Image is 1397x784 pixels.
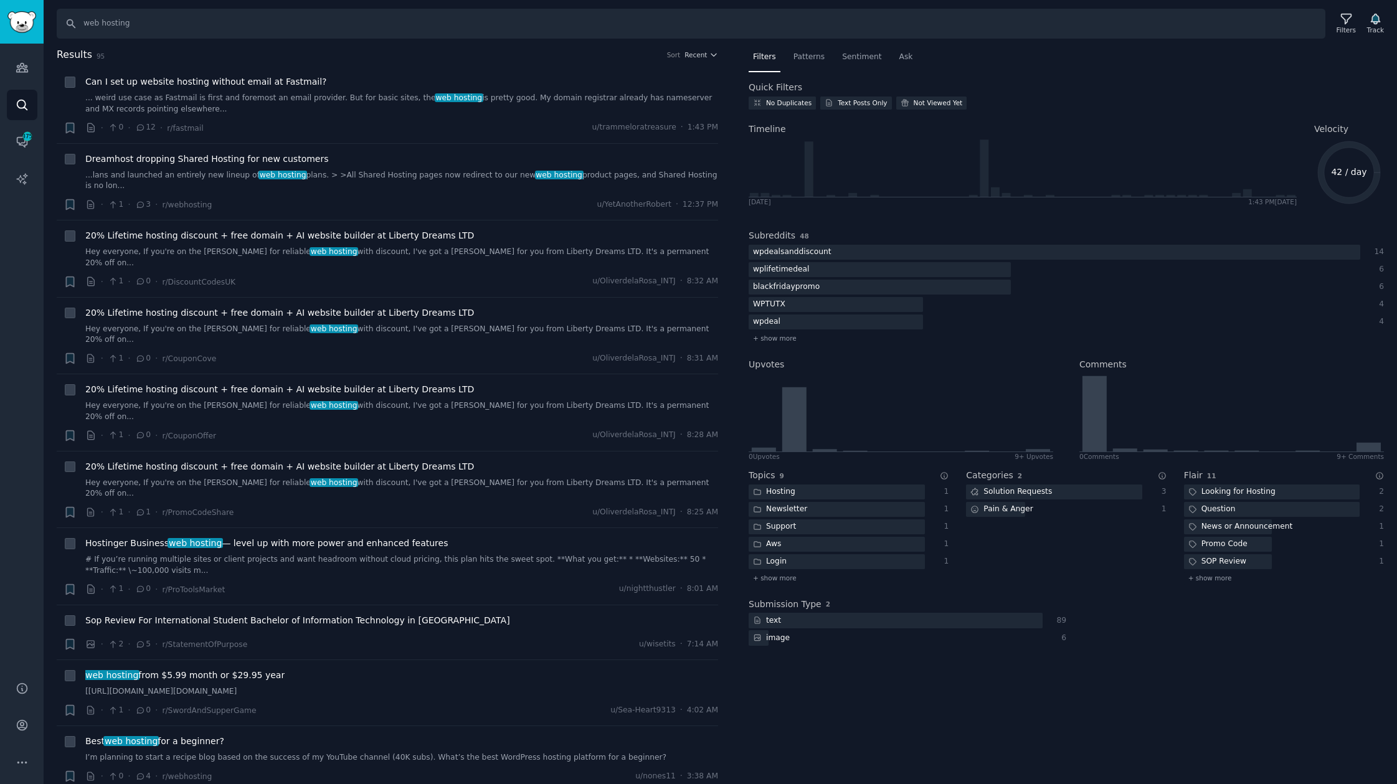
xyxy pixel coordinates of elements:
span: 1 [108,199,123,210]
span: 1 [108,276,123,287]
div: 0 Upvote s [749,452,780,461]
span: Velocity [1314,123,1348,136]
span: · [101,121,103,135]
span: · [101,638,103,651]
div: wplifetimedeal [749,262,813,278]
div: text [749,613,785,628]
span: 11 [1207,472,1216,479]
span: web hosting [310,324,358,333]
div: 4 [1373,316,1385,328]
div: wpdealsanddiscount [749,245,836,260]
span: 20% Lifetime hosting discount + free domain + AI website builder at Liberty Dreams LTD [85,383,474,396]
span: 7:14 AM [687,639,718,650]
span: · [155,275,158,288]
div: Question [1184,502,1240,517]
div: Promo Code [1184,537,1252,552]
span: + show more [753,574,797,582]
span: · [128,638,130,651]
span: · [101,583,103,596]
span: 0 [108,122,123,133]
div: 89 [1056,615,1067,626]
span: 1 [108,507,123,518]
a: 375 [7,126,37,157]
span: u/OliverdelaRosa_INTJ [592,430,676,441]
a: Bestweb hostingfor a beginner? [85,735,224,748]
span: · [680,705,683,716]
div: blackfridaypromo [749,280,824,295]
span: r/webhosting [162,772,212,781]
h2: Submission Type [749,598,822,611]
a: ...lans and launched an entirely new lineup ofweb hostingplans. > >All Shared Hosting pages now r... [85,170,718,192]
span: · [680,583,683,595]
span: 0 [135,276,151,287]
span: web hosting [535,171,584,179]
input: Search Keyword [57,9,1325,39]
div: 2 [1373,486,1384,498]
h2: Topics [749,469,775,482]
span: Patterns [793,52,825,63]
span: 1 [108,353,123,364]
h2: Flair [1184,469,1203,482]
span: Hostinger Business — level up with more power and enhanced features [85,537,448,550]
a: 20% Lifetime hosting discount + free domain + AI website builder at Liberty Dreams LTD [85,306,474,319]
span: · [101,352,103,365]
span: u/nightthustler [619,583,676,595]
a: Dreamhost dropping Shared Hosting for new customers [85,153,329,166]
span: · [155,429,158,442]
span: · [155,352,158,365]
span: Best for a beginner? [85,735,224,748]
span: · [128,704,130,717]
span: 8:01 AM [687,583,718,595]
div: 9+ Comments [1337,452,1384,461]
span: 8:31 AM [687,353,718,364]
span: 20% Lifetime hosting discount + free domain + AI website builder at Liberty Dreams LTD [85,460,474,473]
span: Timeline [749,123,786,136]
span: · [155,704,158,717]
span: web hosting [310,478,358,487]
span: web hosting [103,736,159,746]
span: Sentiment [842,52,881,63]
span: · [155,583,158,596]
div: 6 [1056,633,1067,644]
div: 1 [938,539,949,550]
div: 1 [1373,539,1384,550]
a: Hey everyone, If you're on the [PERSON_NAME] for reliableweb hostingwith discount, I've got a [PE... [85,247,718,268]
div: 6 [1373,281,1385,293]
div: 1 [1155,504,1167,515]
span: r/webhosting [162,201,212,209]
a: Hey everyone, If you're on the [PERSON_NAME] for reliableweb hostingwith discount, I've got a [PE... [85,324,718,346]
a: Can I set up website hosting without email at Fastmail? [85,75,327,88]
div: 1 [1373,556,1384,567]
span: from $5.99 month or $29.95 year [85,669,285,682]
div: Hosting [749,484,800,500]
span: Sop Review For International Student Bachelor of Information Technology in [GEOGRAPHIC_DATA] [85,614,510,627]
span: · [101,506,103,519]
span: r/fastmail [167,124,203,133]
a: I’m planning to start a recipe blog based on the success of my YouTube channel (40K subs). What’s... [85,752,718,763]
span: · [128,429,130,442]
a: Hey everyone, If you're on the [PERSON_NAME] for reliableweb hostingwith discount, I've got a [PE... [85,400,718,422]
span: 9 [780,472,784,479]
button: Recent [684,50,718,59]
a: Hey everyone, If you're on the [PERSON_NAME] for reliableweb hostingwith discount, I've got a [PE... [85,478,718,499]
div: 6 [1373,264,1385,275]
span: 1 [135,507,151,518]
span: · [128,198,130,211]
span: u/Sea-Heart9313 [610,705,675,716]
span: · [676,199,678,210]
span: r/StatementOfPurpose [162,640,247,649]
span: · [101,198,103,211]
span: · [680,771,683,782]
div: 4 [1373,299,1385,310]
span: r/CouponOffer [162,432,216,440]
span: web hosting [84,670,140,680]
a: [[URL][DOMAIN_NAME][DOMAIN_NAME] [85,686,718,697]
div: 1 [938,521,949,532]
text: 42 / day [1331,167,1366,177]
span: Recent [684,50,707,59]
h2: Subreddits [749,229,795,242]
span: 8:25 AM [687,507,718,518]
span: 12 [135,122,156,133]
span: Ask [899,52,913,63]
